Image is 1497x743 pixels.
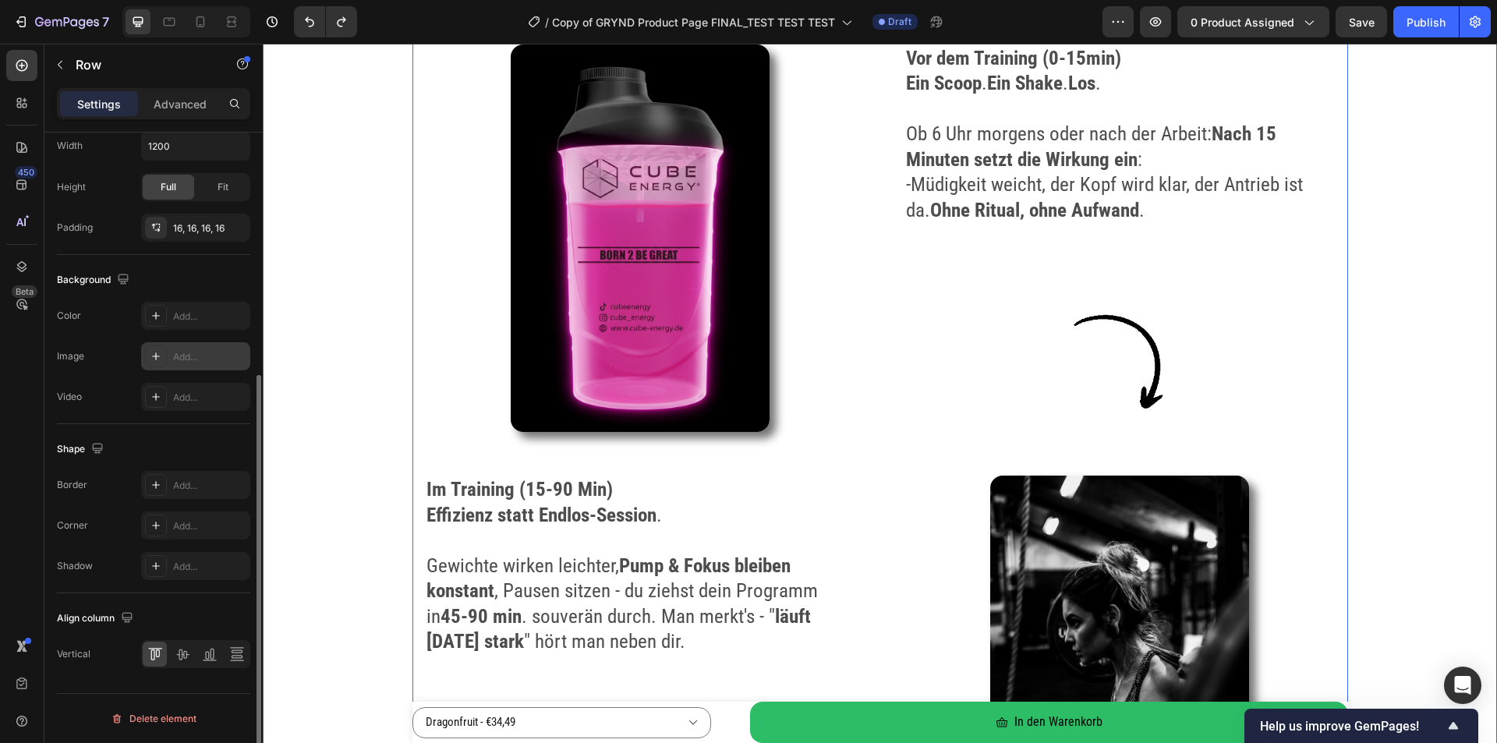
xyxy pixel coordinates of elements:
iframe: Design area [263,44,1497,743]
div: Add... [173,560,246,574]
strong: Ein Shake [724,28,800,51]
div: 450 [15,166,37,179]
button: Delete element [57,706,250,731]
div: Width [57,139,83,153]
div: Add... [173,350,246,364]
div: Height [57,180,86,194]
strong: Vor dem Training (0-15min) [643,3,858,26]
div: Align column [57,608,136,629]
strong: Ohne Ritual, ohne Aufwand [667,155,876,178]
div: Publish [1407,14,1446,30]
div: Background [57,270,133,291]
button: Save [1336,6,1387,37]
div: Add... [173,479,246,493]
p: Advanced [154,96,207,112]
button: 0 product assigned [1177,6,1329,37]
div: Add... [173,391,246,405]
button: 7 [6,6,116,37]
strong: Nach 15 Minuten setzt die Wirkung ein [643,79,1014,127]
strong: Effizienz statt Endlos-Session [164,460,394,483]
span: Fit [218,180,228,194]
strong: Los [805,28,833,51]
div: Corner [57,518,88,532]
div: Open Intercom Messenger [1444,667,1481,704]
p: Row [76,55,208,74]
button: In den Warenkorb [487,658,1085,699]
strong: Im Training (15-90 Min) [164,434,350,457]
div: Add... [173,310,246,324]
div: Add... [173,519,246,533]
div: 16, 16, 16, 16 [173,221,246,235]
div: Shape [57,439,107,460]
p: . . . [643,27,1071,53]
div: Video [57,390,82,404]
span: Help us improve GemPages! [1260,719,1444,734]
span: / [545,14,549,30]
img: gempages_563269290749330194-22a9d75a-0378-426c-8b68-5932ba94c709.png [248,1,507,389]
div: Vertical [57,647,90,661]
div: Border [57,478,87,492]
div: Color [57,309,81,323]
p: 7 [102,12,109,31]
strong: 45-90 min [178,561,259,584]
div: Padding [57,221,93,235]
input: Auto [142,132,249,160]
p: Settings [77,96,121,112]
button: Publish [1393,6,1459,37]
div: Undo/Redo [294,6,357,37]
span: Save [1349,16,1375,29]
div: Image [57,349,84,363]
div: Delete element [111,709,196,728]
p: Ob 6 Uhr morgens oder nach der Arbeit: : [643,78,1071,129]
span: Draft [888,15,911,29]
p: . [164,459,592,485]
div: Shadow [57,559,93,573]
div: In den Warenkorb [752,667,840,690]
button: Show survey - Help us improve GemPages! [1260,716,1463,735]
div: Beta [12,285,37,298]
strong: Ein Scoop [643,28,719,51]
img: gempages_563269290749330194-b91a1038-23f4-42e9-8d9d-16eb5924bc13.png [770,243,943,385]
span: 0 product assigned [1191,14,1294,30]
span: Full [161,180,176,194]
span: Copy of GRYND Product Page FINAL_TEST TEST TEST [552,14,835,30]
p: Gewichte wirken leichter, , Pausen sitzen - du ziehst dein Programm in . souverän durch. Man merk... [164,510,592,611]
p: -Müdigkeit weicht, der Kopf wird klar, der Antrieb ist da. . [643,129,1071,179]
